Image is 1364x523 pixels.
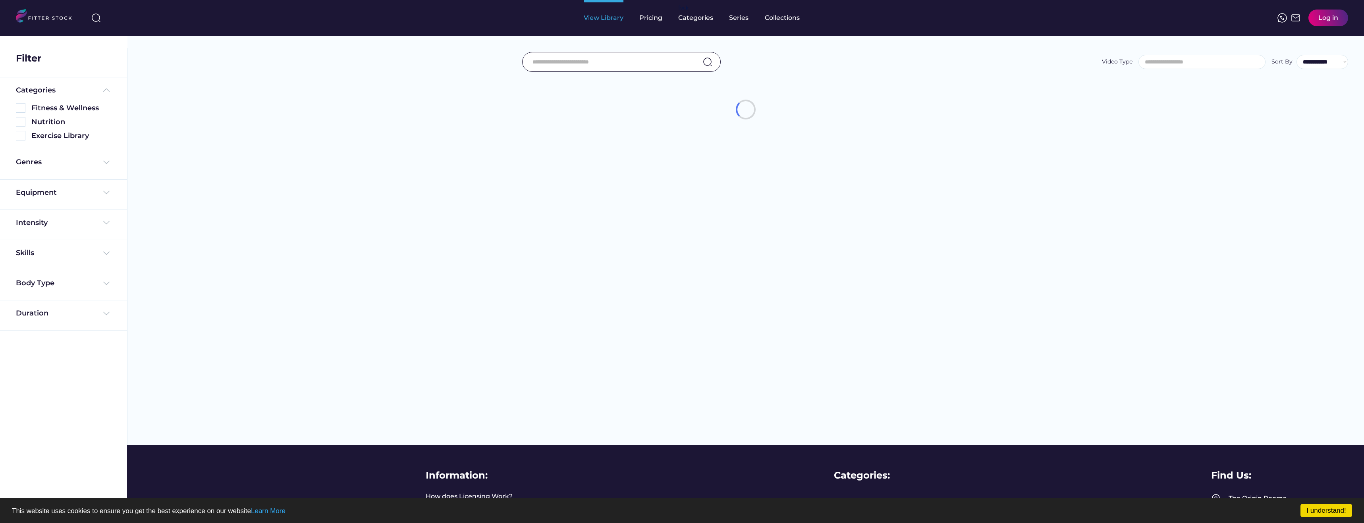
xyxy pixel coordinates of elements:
[16,117,25,127] img: Rectangle%205126.svg
[16,278,54,288] div: Body Type
[102,85,111,95] img: Frame%20%285%29.svg
[834,469,890,482] div: Categories:
[1102,58,1132,66] div: Video Type
[16,103,25,113] img: Rectangle%205126.svg
[1211,469,1251,482] div: Find Us:
[678,13,713,22] div: Categories
[1300,504,1352,517] a: I understand!
[31,131,111,141] div: Exercise Library
[102,218,111,227] img: Frame%20%284%29.svg
[31,117,111,127] div: Nutrition
[703,57,712,67] img: search-normal.svg
[1211,494,1221,504] img: Frame%2049.svg
[729,13,749,22] div: Series
[678,4,689,12] div: fvck
[16,188,57,198] div: Equipment
[16,85,56,95] div: Categories
[91,13,101,23] img: search-normal%203.svg
[16,157,42,167] div: Genres
[1318,13,1338,22] div: Log in
[102,158,111,167] img: Frame%20%284%29.svg
[16,52,41,65] div: Filter
[16,9,79,25] img: LOGO.svg
[251,507,286,515] a: Learn More
[584,13,623,22] div: View Library
[1229,494,1348,512] div: The Origin Rooms, [STREET_ADDRESS]
[102,309,111,318] img: Frame%20%284%29.svg
[426,492,513,501] a: How does Licensing Work?
[16,131,25,140] img: Rectangle%205126.svg
[1271,58,1293,66] div: Sort By
[31,103,111,113] div: Fitness & Wellness
[102,279,111,288] img: Frame%20%284%29.svg
[16,248,36,258] div: Skills
[1277,13,1287,23] img: meteor-icons_whatsapp%20%281%29.svg
[639,13,662,22] div: Pricing
[765,13,800,22] div: Collections
[1291,13,1300,23] img: Frame%2051.svg
[102,248,111,258] img: Frame%20%284%29.svg
[16,308,48,318] div: Duration
[426,469,488,482] div: Information:
[102,188,111,197] img: Frame%20%284%29.svg
[12,508,1352,514] p: This website uses cookies to ensure you get the best experience on our website
[16,218,48,228] div: Intensity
